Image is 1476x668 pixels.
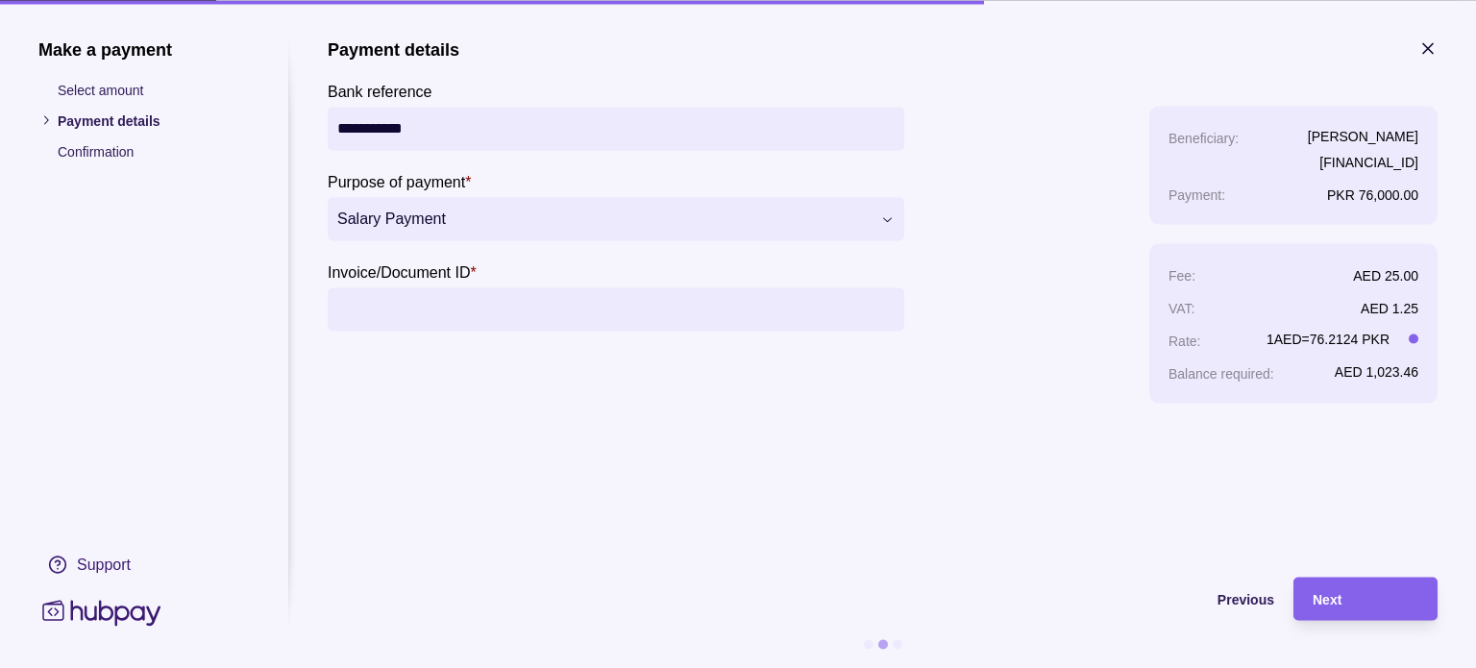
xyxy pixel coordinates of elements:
[1267,328,1390,349] p: 1 AED = 76.2124 PKR
[1168,333,1200,348] p: Rate :
[1327,186,1418,202] p: PKR 76,000.00
[58,140,250,161] p: Confirmation
[1308,151,1418,172] p: [FINANCIAL_ID]
[1353,267,1418,283] p: AED 25.00
[328,577,1274,620] button: Previous
[328,260,477,283] label: Invoice/Document ID
[1168,130,1239,145] p: Beneficiary :
[328,169,471,192] label: Purpose of payment
[1293,577,1438,620] button: Next
[1335,363,1418,379] p: AED 1,023.46
[1168,300,1195,315] p: VAT :
[1218,592,1274,607] span: Previous
[328,263,471,280] p: Invoice/Document ID
[38,544,250,584] a: Support
[328,173,465,189] p: Purpose of payment
[38,38,250,60] h1: Make a payment
[58,79,250,100] p: Select amount
[1168,186,1225,202] p: Payment :
[328,79,432,102] label: Bank reference
[328,38,459,60] h1: Payment details
[1308,125,1418,146] p: [PERSON_NAME]
[1313,592,1341,607] span: Next
[337,107,895,150] input: Bank reference
[328,83,432,99] p: Bank reference
[1168,365,1274,381] p: Balance required :
[1168,267,1195,283] p: Fee :
[58,110,250,131] p: Payment details
[1361,300,1418,315] p: AED 1.25
[77,554,131,575] div: Support
[337,287,895,331] input: Invoice/Document ID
